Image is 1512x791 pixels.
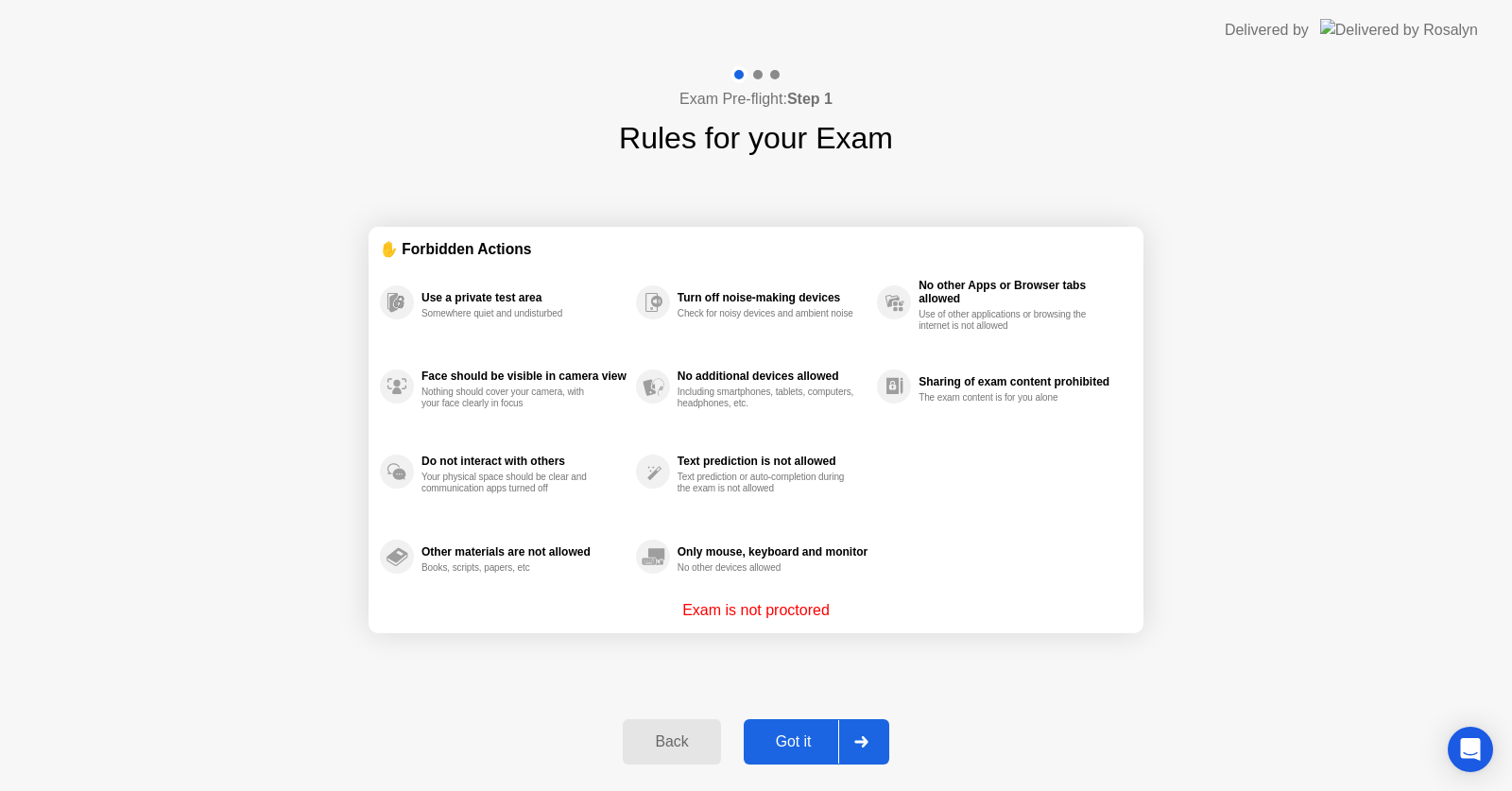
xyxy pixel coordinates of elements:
button: Got it [744,719,889,765]
div: Check for noisy devices and ambient noise [678,308,856,319]
div: Other materials are not allowed [421,545,627,559]
div: Delivered by [1225,19,1309,42]
div: Back [628,733,714,750]
div: Use a private test area [421,291,627,304]
div: Face should be visible in camera view [421,370,627,383]
div: The exam content is for you alone [919,392,1097,404]
div: Including smartphones, tablets, computers, headphones, etc. [678,387,856,409]
div: Text prediction is not allowed [678,455,868,468]
div: Turn off noise-making devices [678,291,868,304]
div: Use of other applications or browsing the internet is not allowed [919,309,1097,332]
div: Do not interact with others [421,455,627,468]
div: Text prediction or auto-completion during the exam is not allowed [678,472,856,494]
div: Got it [749,733,838,750]
div: No other Apps or Browser tabs allowed [919,279,1123,305]
div: No additional devices allowed [678,370,868,383]
div: Books, scripts, papers, etc [421,562,600,574]
div: Somewhere quiet and undisturbed [421,308,600,319]
div: Open Intercom Messenger [1448,727,1493,772]
button: Back [623,719,720,765]
div: ✋ Forbidden Actions [380,238,1132,260]
div: Sharing of exam content prohibited [919,375,1123,388]
div: Nothing should cover your camera, with your face clearly in focus [421,387,600,409]
div: No other devices allowed [678,562,856,574]
img: Delivered by Rosalyn [1320,19,1478,41]
div: Your physical space should be clear and communication apps turned off [421,472,600,494]
b: Step 1 [787,91,833,107]
h4: Exam Pre-flight: [679,88,833,111]
div: Only mouse, keyboard and monitor [678,545,868,559]
h1: Rules for your Exam [619,115,893,161]
p: Exam is not proctored [682,599,830,622]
